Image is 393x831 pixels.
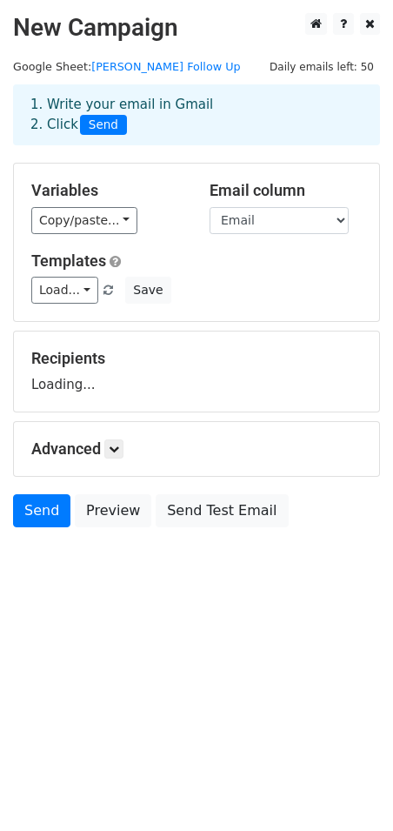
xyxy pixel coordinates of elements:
a: Send [13,494,70,527]
h5: Email column [210,181,362,200]
a: Send Test Email [156,494,288,527]
a: Preview [75,494,151,527]
span: Daily emails left: 50 [263,57,380,77]
span: Send [80,115,127,136]
a: Templates [31,251,106,270]
button: Save [125,277,170,304]
div: 1. Write your email in Gmail 2. Click [17,95,376,135]
h5: Recipients [31,349,362,368]
div: Loading... [31,349,362,394]
h5: Variables [31,181,183,200]
h5: Advanced [31,439,362,459]
a: Daily emails left: 50 [263,60,380,73]
iframe: Chat Widget [306,747,393,831]
a: Copy/paste... [31,207,137,234]
a: Load... [31,277,98,304]
h2: New Campaign [13,13,380,43]
small: Google Sheet: [13,60,241,73]
a: [PERSON_NAME] Follow Up [91,60,240,73]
